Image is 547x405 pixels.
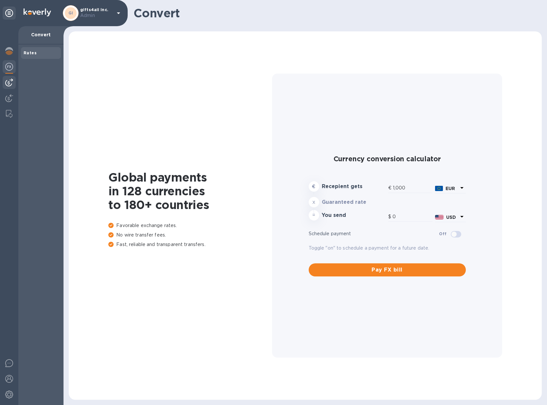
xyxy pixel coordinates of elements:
[5,63,13,71] img: Foreign exchange
[322,199,386,205] h3: Guaranteed rate
[392,212,432,222] input: Amount
[388,183,393,193] div: €
[435,215,444,220] img: USD
[309,230,439,237] p: Schedule payment
[134,6,537,20] h1: Convert
[446,186,455,191] b: EUR
[108,222,272,229] p: Favorable exchange rates.
[314,266,461,274] span: Pay FX bill
[446,215,456,220] b: USD
[439,231,447,236] b: Off
[309,263,466,276] button: Pay FX bill
[108,232,272,238] p: No wire transfer fees.
[393,183,432,193] input: Amount
[322,184,386,190] h3: Recepient gets
[24,9,51,16] img: Logo
[388,212,392,222] div: $
[309,245,466,252] p: Toggle "on" to schedule a payment for a future date.
[312,184,315,189] strong: €
[80,12,113,19] p: Admin
[68,10,73,15] b: GI
[24,50,37,55] b: Rates
[24,31,58,38] p: Convert
[322,212,386,219] h3: You send
[108,170,272,212] h1: Global payments in 128 currencies to 180+ countries
[3,7,16,20] div: Unpin categories
[309,155,466,163] h2: Currency conversion calculator
[80,8,113,19] p: gifts4all inc.
[309,197,319,207] div: x
[309,210,319,220] div: =
[108,241,272,248] p: Fast, reliable and transparent transfers.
